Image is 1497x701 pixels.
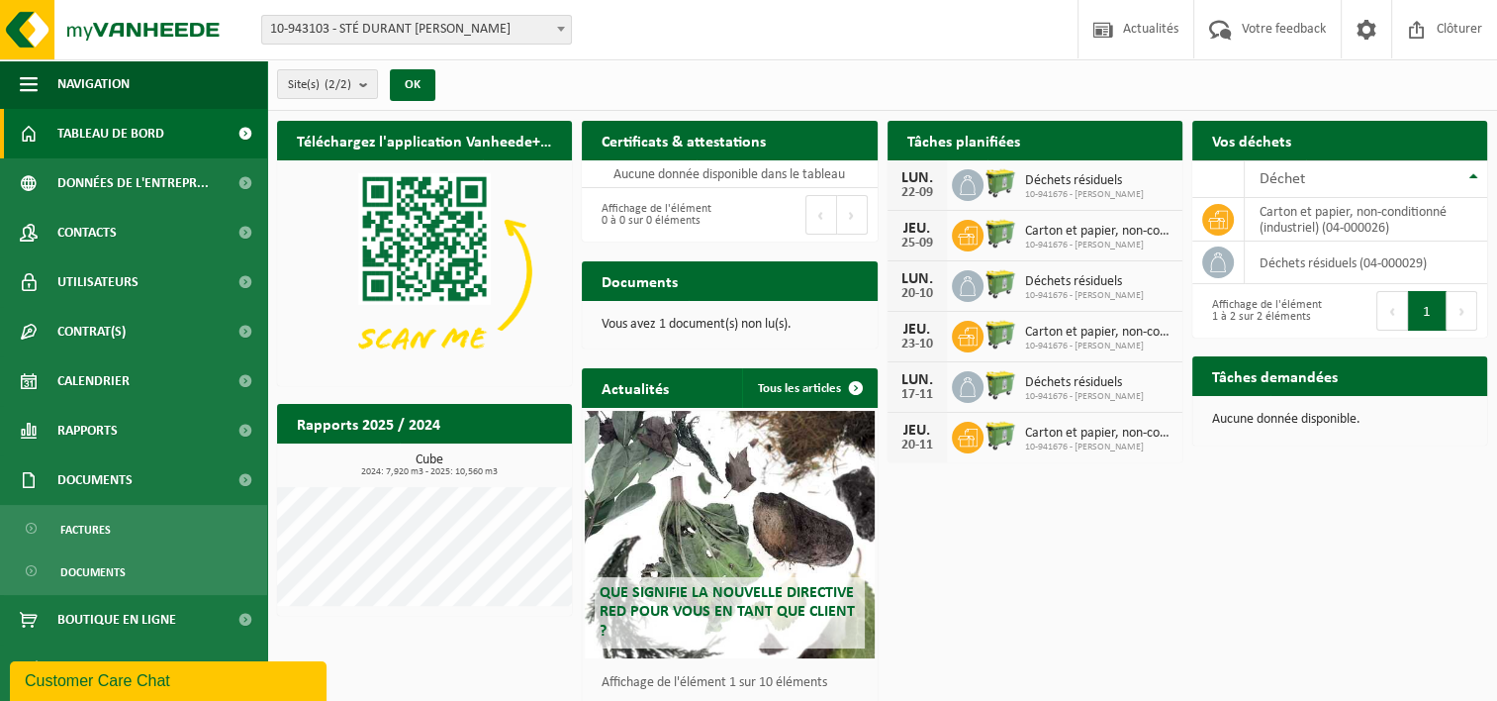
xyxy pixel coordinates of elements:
[1025,426,1172,442] span: Carton et papier, non-conditionné (industriel)
[1408,291,1447,331] button: 1
[897,170,937,186] div: LUN.
[287,453,572,477] h3: Cube
[10,657,330,701] iframe: chat widget
[400,443,570,482] a: Consulter les rapports
[57,406,118,455] span: Rapports
[742,368,876,408] a: Tous les articles
[983,368,1017,402] img: WB-0660-HPE-GN-50
[1025,224,1172,240] span: Carton et papier, non-conditionné (industriel)
[1025,274,1144,290] span: Déchets résiduels
[277,121,572,159] h2: Téléchargez l'application Vanheede+ maintenant!
[325,78,351,91] count: (2/2)
[287,467,572,477] span: 2024: 7,920 m3 - 2025: 10,560 m3
[983,166,1017,200] img: WB-0660-HPE-GN-50
[277,404,460,443] h2: Rapports 2025 / 2024
[897,423,937,439] div: JEU.
[57,257,139,307] span: Utilisateurs
[57,158,209,208] span: Données de l'entrepr...
[1192,356,1357,395] h2: Tâches demandées
[57,455,133,505] span: Documents
[262,16,571,44] span: 10-943103 - STÉ DURANT HUGUES - GRANDRIEU
[60,511,111,549] span: Factures
[277,69,378,99] button: Site(s)(2/2)
[1025,290,1144,302] span: 10-941676 - [PERSON_NAME]
[1447,291,1477,331] button: Next
[1376,291,1408,331] button: Previous
[5,552,262,590] a: Documents
[1025,173,1144,189] span: Déchets résiduels
[983,318,1017,351] img: WB-0660-HPE-GN-50
[1025,240,1172,251] span: 10-941676 - [PERSON_NAME]
[897,388,937,402] div: 17-11
[57,645,207,694] span: Conditions d'accepta...
[602,676,867,690] p: Affichage de l'élément 1 sur 10 éléments
[1212,413,1467,427] p: Aucune donnée disponible.
[1245,242,1487,284] td: déchets résiduels (04-000029)
[897,287,937,301] div: 20-10
[57,356,130,406] span: Calendrier
[1025,189,1144,201] span: 10-941676 - [PERSON_NAME]
[1245,198,1487,242] td: carton et papier, non-conditionné (industriel) (04-000026)
[888,121,1040,159] h2: Tâches planifiées
[600,585,855,639] span: Que signifie la nouvelle directive RED pour vous en tant que client ?
[983,267,1017,301] img: WB-0660-HPE-GN-50
[57,59,130,109] span: Navigation
[897,322,937,338] div: JEU.
[602,318,857,332] p: Vous avez 1 document(s) non lu(s).
[897,237,937,250] div: 25-09
[5,510,262,548] a: Factures
[897,372,937,388] div: LUN.
[57,109,164,158] span: Tableau de bord
[57,307,126,356] span: Contrat(s)
[582,160,877,188] td: Aucune donnée disponible dans le tableau
[805,195,837,235] button: Previous
[897,338,937,351] div: 23-10
[277,160,572,382] img: Download de VHEPlus App
[1025,375,1144,391] span: Déchets résiduels
[592,193,719,237] div: Affichage de l'élément 0 à 0 sur 0 éléments
[288,70,351,100] span: Site(s)
[57,595,176,645] span: Boutique en ligne
[897,271,937,287] div: LUN.
[582,261,698,300] h2: Documents
[1025,341,1172,352] span: 10-941676 - [PERSON_NAME]
[57,208,117,257] span: Contacts
[837,195,868,235] button: Next
[1025,442,1172,453] span: 10-941676 - [PERSON_NAME]
[1192,121,1311,159] h2: Vos déchets
[261,15,572,45] span: 10-943103 - STÉ DURANT HUGUES - GRANDRIEU
[1202,289,1330,333] div: Affichage de l'élément 1 à 2 sur 2 éléments
[983,217,1017,250] img: WB-0660-HPE-GN-50
[897,186,937,200] div: 22-09
[390,69,435,101] button: OK
[1260,171,1305,187] span: Déchet
[1025,325,1172,341] span: Carton et papier, non-conditionné (industriel)
[983,419,1017,452] img: WB-0660-HPE-GN-50
[897,221,937,237] div: JEU.
[60,553,126,591] span: Documents
[585,411,874,658] a: Que signifie la nouvelle directive RED pour vous en tant que client ?
[1025,391,1144,403] span: 10-941676 - [PERSON_NAME]
[582,368,689,407] h2: Actualités
[897,439,937,452] div: 20-11
[582,121,786,159] h2: Certificats & attestations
